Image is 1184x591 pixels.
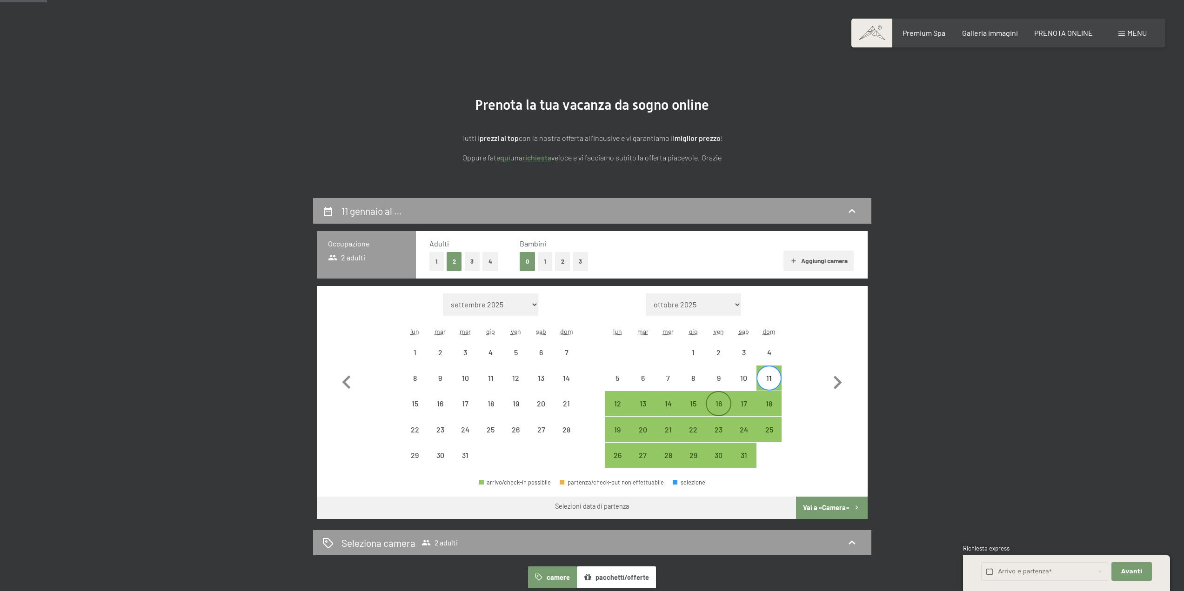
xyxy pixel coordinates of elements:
div: 1 [403,349,427,372]
div: Mon Dec 29 2025 [402,443,428,468]
div: Tue Jan 06 2026 [630,365,656,391]
div: 8 [403,374,427,398]
div: Mon Jan 05 2026 [605,365,630,391]
div: 29 [682,452,705,475]
a: quì [500,153,510,162]
div: 12 [606,400,629,423]
a: Premium Spa [903,28,945,37]
div: 29 [403,452,427,475]
div: partenza/check-out possibile [630,391,656,416]
button: 2 [447,252,462,271]
div: partenza/check-out non effettuabile [528,340,554,365]
div: 31 [732,452,756,475]
div: partenza/check-out non effettuabile [428,443,453,468]
div: partenza/check-out possibile [656,443,681,468]
div: 10 [454,374,477,398]
div: 17 [732,400,756,423]
div: Tue Dec 30 2025 [428,443,453,468]
div: partenza/check-out non effettuabile [428,391,453,416]
div: partenza/check-out non effettuabile [453,417,478,442]
div: 22 [682,426,705,449]
div: 10 [732,374,756,398]
div: Sun Dec 07 2025 [554,340,579,365]
div: 15 [403,400,427,423]
div: partenza/check-out possibile [731,443,756,468]
abbr: sabato [536,327,546,335]
div: Wed Dec 24 2025 [453,417,478,442]
button: 4 [482,252,498,271]
div: Tue Jan 20 2026 [630,417,656,442]
div: 24 [732,426,756,449]
span: Adulti [429,239,449,248]
div: Tue Dec 16 2025 [428,391,453,416]
div: Mon Dec 15 2025 [402,391,428,416]
div: partenza/check-out possibile [756,365,782,391]
div: Sun Jan 18 2026 [756,391,782,416]
div: Fri Jan 16 2026 [706,391,731,416]
div: partenza/check-out non effettuabile [453,340,478,365]
div: partenza/check-out non effettuabile [402,340,428,365]
div: 7 [555,349,578,372]
div: Thu Dec 18 2025 [478,391,503,416]
span: Bambini [520,239,546,248]
div: Wed Jan 28 2026 [656,443,681,468]
div: partenza/check-out non effettuabile [453,391,478,416]
div: partenza/check-out non effettuabile [731,365,756,391]
div: 28 [555,426,578,449]
div: partenza/check-out possibile [731,417,756,442]
div: Tue Dec 09 2025 [428,365,453,391]
div: Sat Dec 27 2025 [528,417,554,442]
div: partenza/check-out non effettuabile [528,391,554,416]
div: 28 [656,452,680,475]
div: 11 [479,374,502,398]
div: Sun Dec 21 2025 [554,391,579,416]
div: 26 [504,426,528,449]
div: Sun Jan 25 2026 [756,417,782,442]
div: partenza/check-out non effettuabile [428,340,453,365]
div: partenza/check-out non effettuabile [528,365,554,391]
div: partenza/check-out possibile [731,391,756,416]
strong: prezzi al top [480,133,519,142]
div: 9 [428,374,452,398]
div: partenza/check-out non effettuabile [731,340,756,365]
div: 5 [504,349,528,372]
div: partenza/check-out non effettuabile [554,340,579,365]
div: Fri Dec 12 2025 [503,365,528,391]
div: Thu Jan 29 2026 [681,443,706,468]
div: Wed Dec 31 2025 [453,443,478,468]
div: Selezioni data di partenza [555,502,629,511]
div: partenza/check-out non effettuabile [681,340,706,365]
div: 31 [454,452,477,475]
div: 25 [479,426,502,449]
abbr: domenica [560,327,573,335]
abbr: sabato [739,327,749,335]
div: Sat Jan 31 2026 [731,443,756,468]
div: 30 [428,452,452,475]
div: partenza/check-out non effettuabile [503,391,528,416]
div: partenza/check-out possibile [656,417,681,442]
div: 22 [403,426,427,449]
div: Sun Dec 28 2025 [554,417,579,442]
div: Wed Jan 07 2026 [656,365,681,391]
div: 16 [707,400,730,423]
div: 4 [479,349,502,372]
div: partenza/check-out non effettuabile [630,365,656,391]
span: Galleria immagini [962,28,1018,37]
div: 11 [757,374,781,398]
div: Sun Dec 14 2025 [554,365,579,391]
div: 17 [454,400,477,423]
div: 6 [529,349,553,372]
div: 27 [529,426,553,449]
div: 26 [606,452,629,475]
abbr: giovedì [689,327,698,335]
div: partenza/check-out non effettuabile [478,340,503,365]
div: partenza/check-out non effettuabile [402,365,428,391]
div: Sat Jan 03 2026 [731,340,756,365]
div: arrivo/check-in possibile [479,479,551,485]
button: 3 [465,252,480,271]
div: partenza/check-out non effettuabile [402,443,428,468]
abbr: domenica [763,327,776,335]
div: Mon Dec 22 2025 [402,417,428,442]
div: Sat Jan 10 2026 [731,365,756,391]
span: Richiesta express [963,545,1010,552]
